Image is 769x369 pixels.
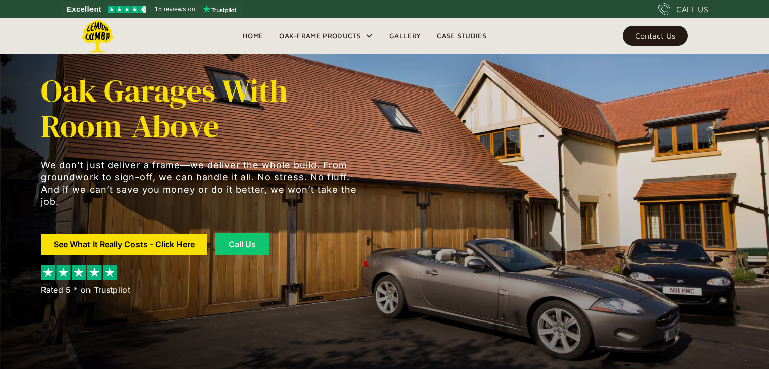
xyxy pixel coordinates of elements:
[429,28,494,43] a: Case Studies
[676,3,708,15] div: CALL US
[623,26,688,46] a: Contact Us
[658,3,708,15] a: CALL US
[41,234,207,255] a: See What It Really Costs - Click Here
[228,240,256,248] div: Call Us
[41,159,365,208] p: We don’t just deliver a frame—we deliver the whole build. From groundwork to sign-off, we can han...
[41,284,130,296] div: Rated 5 * on Trustpilot
[215,233,269,255] a: Call Us
[635,32,675,39] div: Contact Us
[203,5,236,13] img: Trustpilot logo
[381,28,429,43] a: Gallery
[271,18,381,54] div: Oak-Frame Products
[235,28,271,43] a: Home
[108,6,146,13] img: Trustpilot 4.5 stars
[67,3,101,15] span: Excellent
[61,2,243,16] a: See Lemon Lumba reviews on Trustpilot
[279,30,361,42] div: Oak-Frame Products
[155,3,195,15] span: 15 reviews on
[41,73,365,144] h1: Oak Garages with Room-Above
